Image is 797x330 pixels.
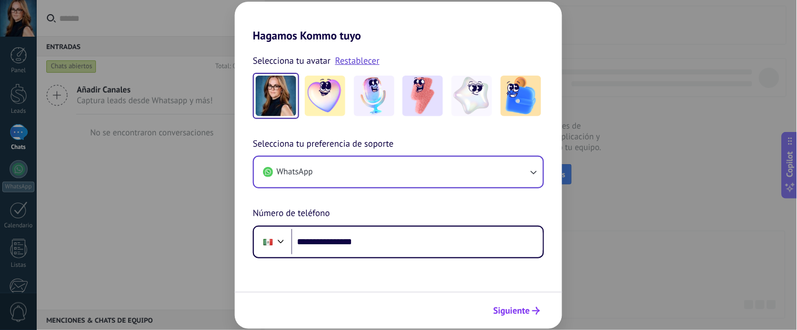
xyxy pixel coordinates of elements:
[254,157,543,187] button: WhatsApp
[253,137,394,152] span: Selecciona tu preferencia de soporte
[452,76,492,116] img: -4.jpeg
[402,76,443,116] img: -3.jpeg
[257,230,279,254] div: Mexico: + 52
[501,76,541,116] img: -5.jpeg
[277,166,313,178] span: WhatsApp
[235,2,562,42] h2: Hagamos Kommo tuyo
[253,206,330,221] span: Número de teléfono
[253,54,331,68] span: Selecciona tu avatar
[354,76,395,116] img: -2.jpeg
[493,307,530,315] span: Siguiente
[335,55,380,67] a: Restablecer
[305,76,345,116] img: -1.jpeg
[488,301,545,320] button: Siguiente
